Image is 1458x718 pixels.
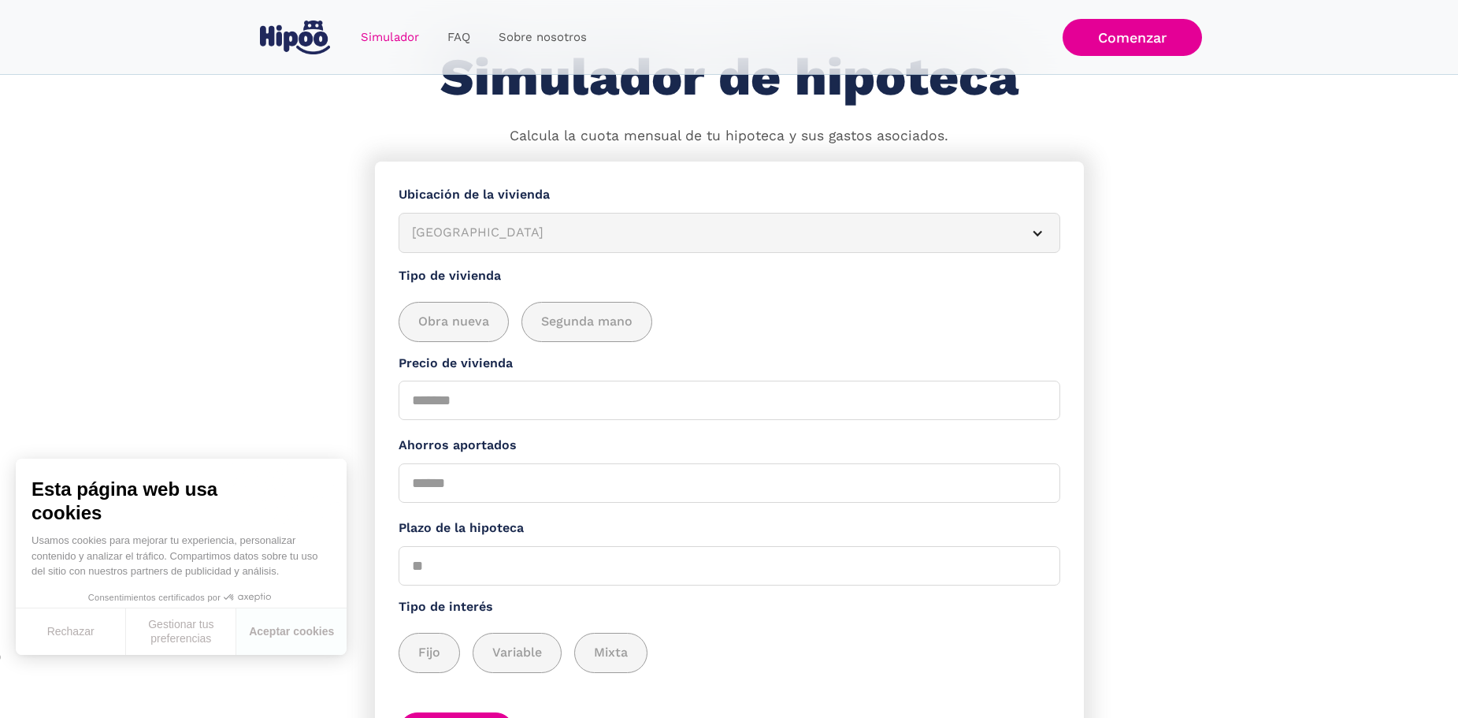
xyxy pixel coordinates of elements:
[510,126,948,147] p: Calcula la cuota mensual de tu hipoteca y sus gastos asociados.
[418,643,440,663] span: Fijo
[399,519,1060,538] label: Plazo de la hipoteca
[440,49,1018,106] h1: Simulador de hipoteca
[492,643,542,663] span: Variable
[399,302,1060,342] div: add_description_here
[418,312,489,332] span: Obra nueva
[347,22,433,53] a: Simulador
[399,266,1060,286] label: Tipo de vivienda
[257,14,334,61] a: home
[541,312,633,332] span: Segunda mano
[484,22,601,53] a: Sobre nosotros
[399,436,1060,456] label: Ahorros aportados
[399,213,1060,253] article: [GEOGRAPHIC_DATA]
[399,354,1060,374] label: Precio de vivienda
[1063,19,1202,56] a: Comenzar
[399,597,1060,617] label: Tipo de interés
[412,223,1009,243] div: [GEOGRAPHIC_DATA]
[399,633,1060,673] div: add_description_here
[399,185,1060,205] label: Ubicación de la vivienda
[433,22,484,53] a: FAQ
[594,643,628,663] span: Mixta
